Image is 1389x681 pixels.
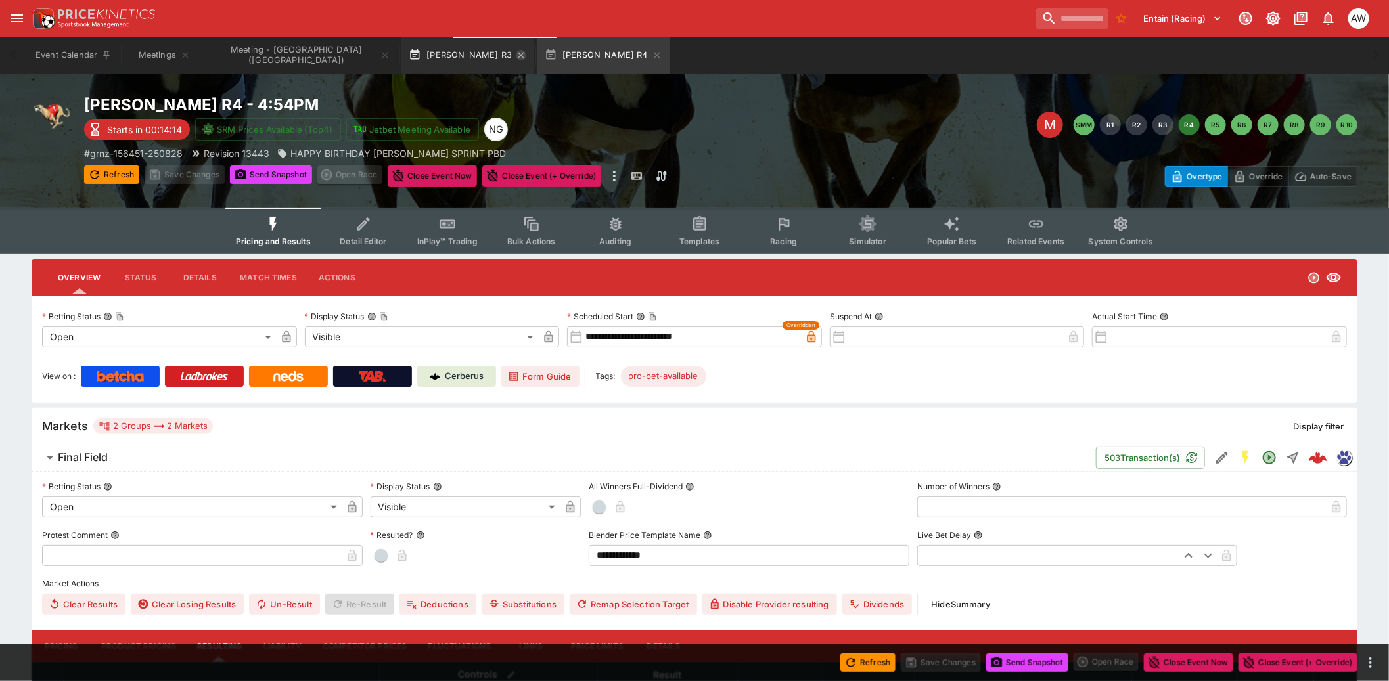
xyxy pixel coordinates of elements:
[482,594,564,615] button: Substitutions
[32,95,74,137] img: greyhound_racing.png
[340,236,386,246] span: Detail Editor
[1007,236,1064,246] span: Related Events
[875,312,884,321] button: Suspend At
[1231,114,1252,135] button: R6
[249,594,319,615] span: Un-Result
[209,37,398,74] button: Meeting - Addington (NZ)
[648,312,657,321] button: Copy To Clipboard
[685,482,694,491] button: All Winners Full-Dividend
[433,482,442,491] button: Display Status
[1092,311,1157,322] p: Actual Start Time
[42,594,125,615] button: Clear Results
[1317,7,1340,30] button: Notifications
[1136,8,1230,29] button: Select Tenant
[702,594,837,615] button: Disable Provider resulting
[325,594,394,615] span: Re-Result
[47,262,111,294] button: Overview
[273,371,303,382] img: Neds
[29,5,55,32] img: PriceKinetics Logo
[187,630,252,662] button: Resulting
[110,531,120,540] button: Protest Comment
[58,9,155,19] img: PriceKinetics
[367,312,376,321] button: Display StatusCopy To Clipboard
[1310,169,1352,183] p: Auto-Save
[1036,8,1108,29] input: search
[122,37,206,74] button: Meetings
[606,165,622,187] button: more
[560,630,634,662] button: Price Limits
[1234,446,1258,470] button: SGM Enabled
[1144,653,1233,672] button: Close Event Now
[1258,114,1279,135] button: R7
[1210,446,1234,470] button: Edit Detail
[589,529,700,540] p: Blender Price Template Name
[277,146,506,160] div: HAPPY BIRTHDAY SHANE STANLEY SPRINT PBD
[236,236,311,246] span: Pricing and Results
[305,326,539,347] div: Visible
[770,236,797,246] span: Racing
[589,481,683,492] p: All Winners Full-Dividend
[379,312,388,321] button: Copy To Clipboard
[107,123,182,137] p: Starts in 00:14:14
[418,630,502,662] button: Fluctuations
[170,262,229,294] button: Details
[840,653,896,672] button: Refresh
[1111,8,1132,29] button: No Bookmarks
[399,594,476,615] button: Deductions
[42,326,276,347] div: Open
[307,262,367,294] button: Actions
[1288,166,1357,187] button: Auto-Save
[1308,271,1321,284] svg: Open
[1363,655,1378,670] button: more
[204,146,269,160] p: Revision 13443
[417,366,496,387] a: Cerberus
[417,236,478,246] span: InPlay™ Trading
[1074,114,1095,135] button: SMM
[371,481,430,492] p: Display Status
[430,371,440,382] img: Cerberus
[5,7,29,30] button: open drawer
[621,366,706,387] div: Betting Target: cerberus
[1187,169,1222,183] p: Overtype
[84,95,721,115] h2: Copy To Clipboard
[353,123,367,136] img: jetbet-logo.svg
[359,371,386,382] img: TabNZ
[1284,114,1305,135] button: R8
[917,481,990,492] p: Number of Winners
[501,630,560,662] button: Links
[1336,450,1352,466] div: grnz
[401,37,534,74] button: [PERSON_NAME] R3
[131,594,244,615] button: Clear Losing Results
[1239,653,1357,672] button: Close Event (+ Override)
[58,22,129,28] img: Sportsbook Management
[636,312,645,321] button: Scheduled StartCopy To Clipboard
[1336,114,1357,135] button: R10
[84,146,183,160] p: Copy To Clipboard
[312,630,418,662] button: Competitor Prices
[842,594,912,615] button: Dividends
[317,165,382,184] div: split button
[42,366,76,387] label: View on :
[305,311,365,322] p: Display Status
[1205,114,1226,135] button: R5
[484,118,508,141] div: Nick Goss
[103,482,112,491] button: Betting Status
[42,496,342,517] div: Open
[1096,447,1205,469] button: 503Transaction(s)
[32,445,1096,471] button: Final Field
[1337,450,1352,465] img: grnz
[992,482,1001,491] button: Number of Winners
[634,630,693,662] button: Details
[1074,653,1139,671] div: split button
[1074,114,1357,135] nav: pagination navigation
[1326,270,1342,286] svg: Visible
[388,165,477,187] button: Close Event Now
[986,653,1068,672] button: Send Snapshot
[830,311,872,322] p: Suspend At
[1234,7,1258,30] button: Connected to PK
[58,450,108,464] h6: Final Field
[596,366,616,387] label: Tags:
[786,321,815,330] span: Overridden
[679,236,719,246] span: Templates
[1179,114,1200,135] button: R4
